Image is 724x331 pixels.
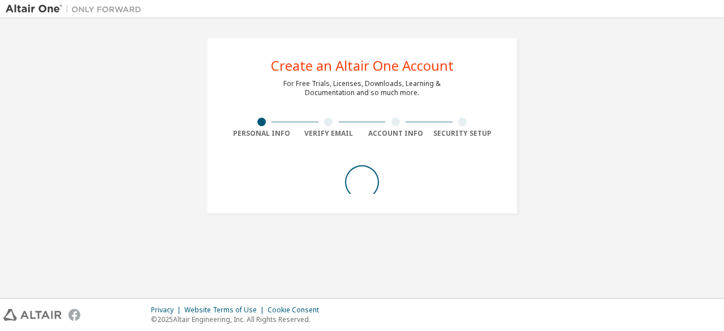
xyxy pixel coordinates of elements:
div: For Free Trials, Licenses, Downloads, Learning & Documentation and so much more. [283,79,441,97]
div: Privacy [151,306,184,315]
div: Create an Altair One Account [271,59,454,72]
p: © 2025 Altair Engineering, Inc. All Rights Reserved. [151,315,326,324]
div: Cookie Consent [268,306,326,315]
div: Website Terms of Use [184,306,268,315]
img: altair_logo.svg [3,309,62,321]
div: Verify Email [295,129,363,138]
img: facebook.svg [68,309,80,321]
div: Security Setup [429,129,497,138]
div: Personal Info [228,129,295,138]
img: Altair One [6,3,147,15]
div: Account Info [362,129,429,138]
